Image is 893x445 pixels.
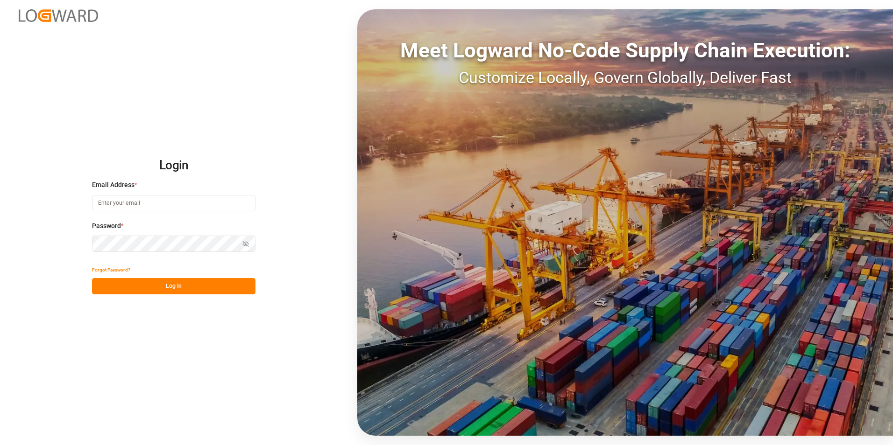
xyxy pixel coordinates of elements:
[92,180,135,190] span: Email Address
[357,35,893,66] div: Meet Logward No-Code Supply Chain Execution:
[19,9,98,22] img: Logward_new_orange.png
[357,66,893,90] div: Customize Locally, Govern Globally, Deliver Fast
[92,278,255,294] button: Log In
[92,262,130,278] button: Forgot Password?
[92,195,255,211] input: Enter your email
[92,221,121,231] span: Password
[92,151,255,181] h2: Login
